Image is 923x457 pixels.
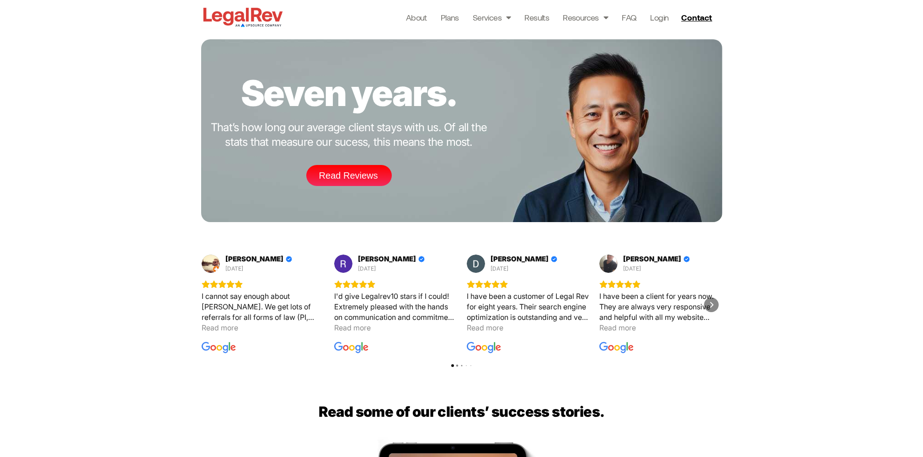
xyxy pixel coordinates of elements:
div: I'd give Legalrev10 stars if I could! Extremely pleased with the hands on communication and commi... [334,291,457,323]
p: Seven years. [210,75,488,111]
div: Read more [467,323,503,333]
div: Carousel [201,254,722,355]
a: Read Reviews [306,165,392,186]
a: View on Google [599,340,634,355]
a: View on Google [202,255,220,273]
div: Rating: 5.0 out of 5 [599,280,722,288]
a: Plans [441,11,459,24]
img: Roxy Manesh [334,255,352,273]
a: View on Google [334,255,352,273]
span: Read Reviews [319,171,378,180]
span: [PERSON_NAME] [358,255,416,263]
a: Review by Dan DelMain [225,255,292,263]
a: Review by John Strazzulla [623,255,690,263]
div: Rating: 5.0 out of 5 [467,280,589,288]
a: View on Google [202,340,236,355]
a: Review by Dave King [491,255,557,263]
p: That’s how long our average client stays with us. Of all the stats that measure our sucess, this ... [210,120,488,149]
a: Review by Roxy Manesh [358,255,425,263]
span: [PERSON_NAME] [623,255,681,263]
img: John Strazzulla [599,255,618,273]
img: Dave King [467,255,485,273]
div: Verified Customer [551,256,557,262]
div: Verified Customer [418,256,425,262]
div: Rating: 5.0 out of 5 [202,280,324,288]
span: Contact [681,13,712,21]
div: Read more [334,323,371,333]
div: Previous [205,298,219,312]
div: Read more [599,323,636,333]
a: View on Google [334,340,369,355]
a: View on Google [467,255,485,273]
div: Verified Customer [683,256,690,262]
div: I have been a client for years now. They are always very responsive and helpful with all my websi... [599,291,722,323]
span: [PERSON_NAME] [225,255,283,263]
img: Dan DelMain [202,255,220,273]
div: Read more [202,323,238,333]
div: [DATE] [358,265,376,272]
a: View on Google [467,340,502,355]
div: Rating: 5.0 out of 5 [334,280,457,288]
span: [PERSON_NAME] [491,255,549,263]
div: [DATE] [225,265,243,272]
div: [DATE] [623,265,641,272]
p: Read some of our clients’ success stories. [289,404,634,420]
div: [DATE] [491,265,508,272]
div: Next [704,298,719,312]
a: View on Google [599,255,618,273]
div: Verified Customer [286,256,292,262]
div: I have been a customer of Legal Rev for eight years. Their search engine optimization is outstand... [467,291,589,323]
div: I cannot say enough about [PERSON_NAME]. We get lots of referrals for all forms of law (PI, crimi... [202,291,324,323]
